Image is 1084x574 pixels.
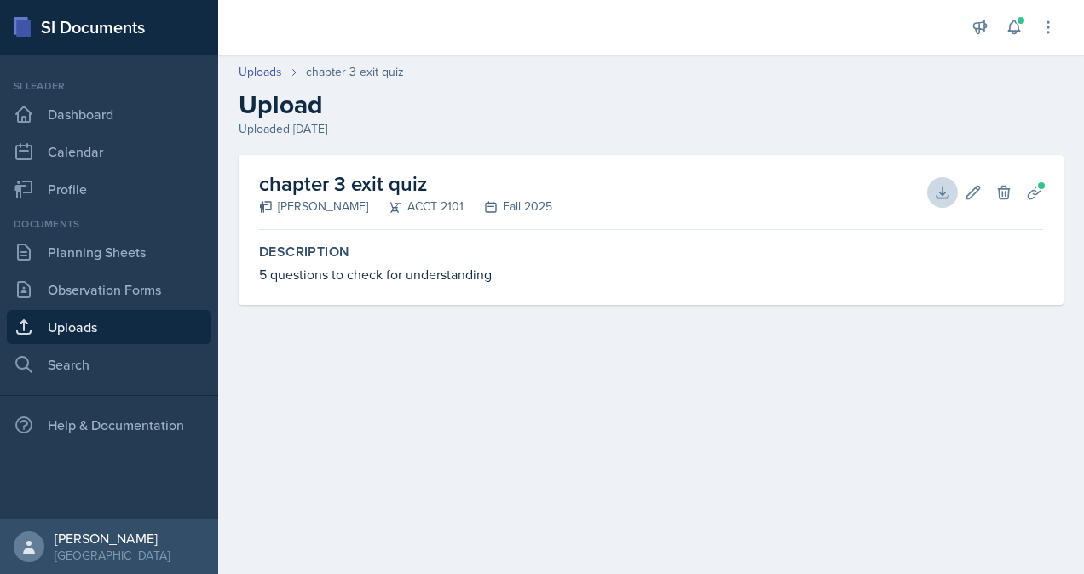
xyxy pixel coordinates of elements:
a: Planning Sheets [7,235,211,269]
div: [PERSON_NAME] [55,530,170,547]
div: [PERSON_NAME] [259,198,368,215]
a: Calendar [7,135,211,169]
h2: Upload [239,89,1064,120]
label: Description [259,244,1043,261]
h2: chapter 3 exit quiz [259,169,552,199]
div: [GEOGRAPHIC_DATA] [55,547,170,564]
div: chapter 3 exit quiz [306,63,404,81]
div: Uploaded [DATE] [239,120,1064,138]
div: Fall 2025 [464,198,552,215]
div: 5 questions to check for understanding [259,264,1043,284]
a: Uploads [7,310,211,344]
a: Uploads [239,63,282,81]
div: Help & Documentation [7,408,211,442]
div: Documents [7,216,211,232]
a: Dashboard [7,97,211,131]
a: Observation Forms [7,273,211,307]
a: Profile [7,172,211,206]
div: Si leader [7,78,211,94]
a: Search [7,347,211,382]
div: ACCT 2101 [368,198,464,215]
